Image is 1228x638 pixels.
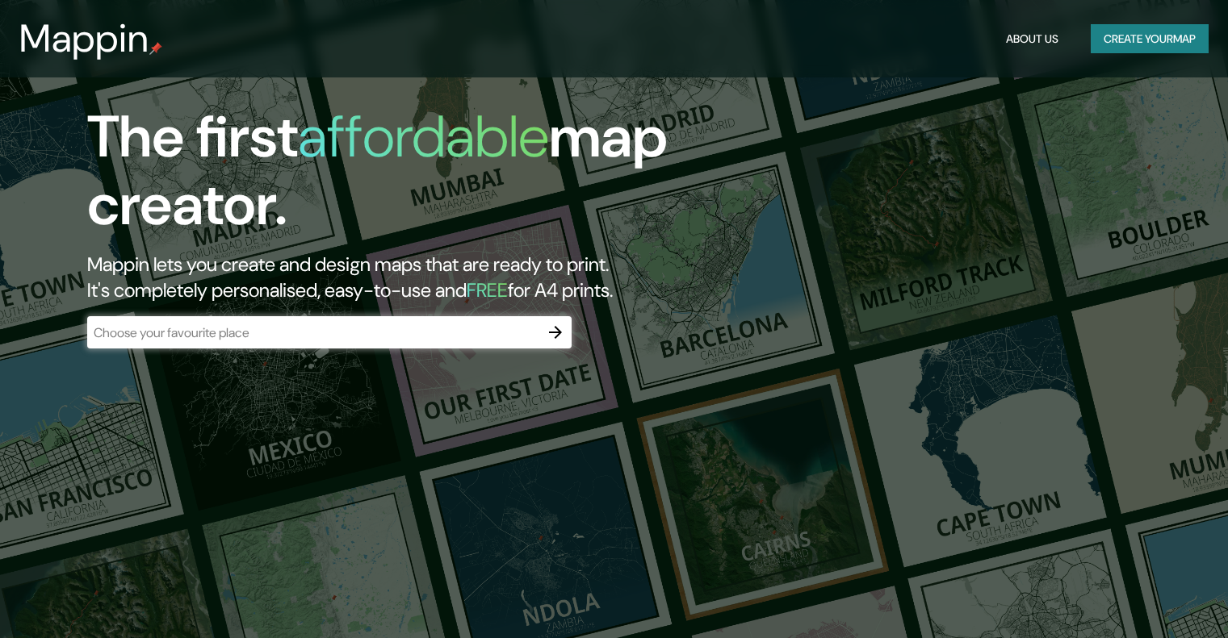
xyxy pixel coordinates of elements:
[87,103,702,252] h1: The first map creator.
[1091,24,1209,54] button: Create yourmap
[87,252,702,303] h2: Mappin lets you create and design maps that are ready to print. It's completely personalised, eas...
[1000,24,1065,54] button: About Us
[87,323,539,342] input: Choose your favourite place
[298,99,549,174] h1: affordable
[467,277,508,302] h5: FREE
[1084,575,1210,620] iframe: Help widget launcher
[149,42,162,55] img: mappin-pin
[19,16,149,61] h3: Mappin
